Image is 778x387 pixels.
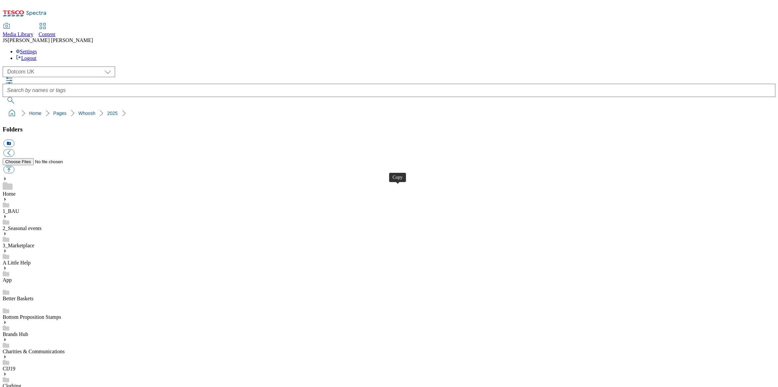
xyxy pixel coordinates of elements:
a: Better Baskets [3,296,33,301]
span: Content [39,31,56,37]
a: 1_BAU [3,208,19,214]
a: Media Library [3,24,33,37]
span: JS [3,37,8,43]
a: Content [39,24,56,37]
span: Media Library [3,31,33,37]
a: A Little Help [3,260,30,266]
a: App [3,277,12,283]
a: 3_Marketplace [3,243,34,248]
a: CIJ19 [3,366,15,371]
a: Logout [16,55,36,61]
a: Brands Hub [3,331,28,337]
a: Charities & Communications [3,349,65,354]
a: home [7,108,17,119]
a: 2_Seasonal events [3,225,42,231]
a: Home [29,111,41,116]
a: 2025 [107,111,117,116]
span: [PERSON_NAME] [PERSON_NAME] [8,37,93,43]
a: Whoosh [78,111,95,116]
a: Home [3,191,16,197]
a: Bottom Proposition Stamps [3,314,61,320]
h3: Folders [3,126,775,133]
input: Search by names or tags [3,84,775,97]
nav: breadcrumb [3,107,775,120]
a: Pages [53,111,66,116]
a: Settings [16,49,37,54]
